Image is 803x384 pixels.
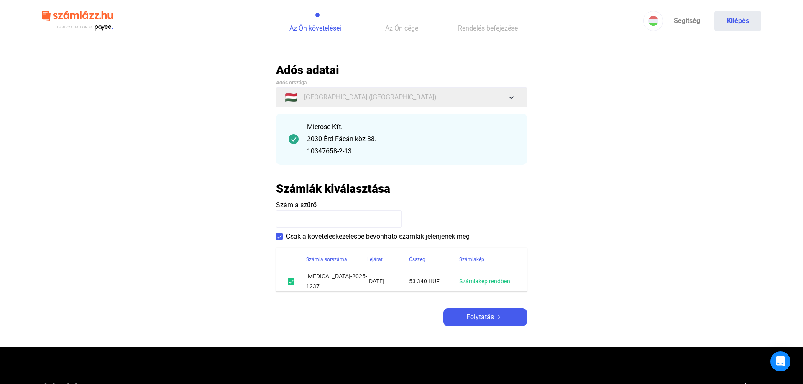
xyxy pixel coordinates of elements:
[409,271,459,292] td: 53 340 HUF
[648,16,658,26] img: HU
[714,11,761,31] button: Kilépés
[663,11,710,31] a: Segítség
[276,201,317,209] span: Számla szűrő
[307,146,514,156] div: 10347658-2-13
[409,254,425,264] div: Összeg
[458,24,518,32] span: Rendelés befejezése
[276,63,527,77] h2: Adós adatai
[459,278,510,285] a: Számlakép rendben
[466,312,494,322] span: Folytatás
[306,271,367,292] td: [MEDICAL_DATA]-2025-1237
[367,271,409,292] td: [DATE]
[770,351,790,371] div: Open Intercom Messenger
[285,92,297,102] span: 🇭🇺
[307,134,514,144] div: 2030 Érd Fácán köz 38.
[459,254,517,264] div: Számlakép
[286,231,470,242] span: Csak a követeléskezelésbe bevonható számlák jelenjenek meg
[306,254,347,264] div: Számla sorszáma
[409,254,459,264] div: Összeg
[276,181,390,196] h2: Számlák kiválasztása
[367,254,409,264] div: Lejárat
[289,134,299,144] img: checkmark-darker-green-circle
[304,92,437,102] span: [GEOGRAPHIC_DATA] ([GEOGRAPHIC_DATA])
[494,315,504,319] img: arrow-right-white
[276,80,307,86] span: Adós országa
[307,122,514,132] div: Microse Kft.
[42,8,113,35] img: szamlazzhu-logo
[385,24,418,32] span: Az Ön cége
[643,11,663,31] button: HU
[276,87,527,107] button: 🇭🇺[GEOGRAPHIC_DATA] ([GEOGRAPHIC_DATA])
[443,308,527,326] button: Folytatásarrow-right-white
[289,24,341,32] span: Az Ön követelései
[459,254,484,264] div: Számlakép
[306,254,367,264] div: Számla sorszáma
[367,254,383,264] div: Lejárat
